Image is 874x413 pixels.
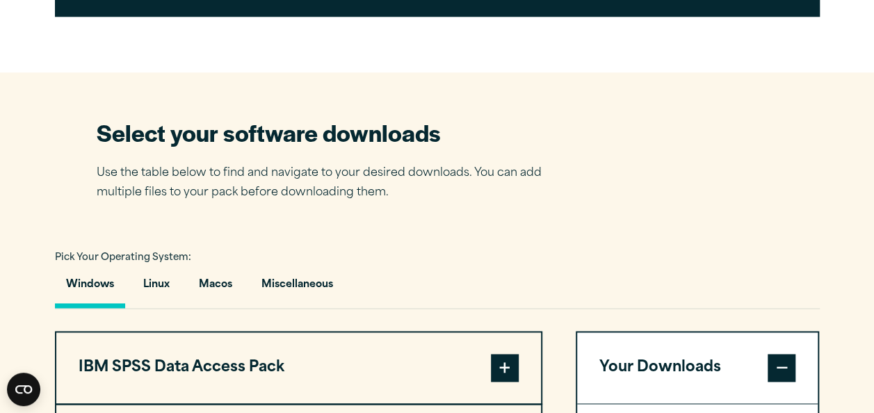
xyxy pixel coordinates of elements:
button: Linux [132,268,181,308]
h2: Select your software downloads [97,117,563,148]
button: Windows [55,268,125,308]
button: Macos [188,268,243,308]
button: Your Downloads [577,332,818,403]
button: Open CMP widget [7,373,40,406]
button: Miscellaneous [250,268,344,308]
span: Pick Your Operating System: [55,253,191,262]
button: IBM SPSS Data Access Pack [56,332,541,403]
p: Use the table below to find and navigate to your desired downloads. You can add multiple files to... [97,163,563,204]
